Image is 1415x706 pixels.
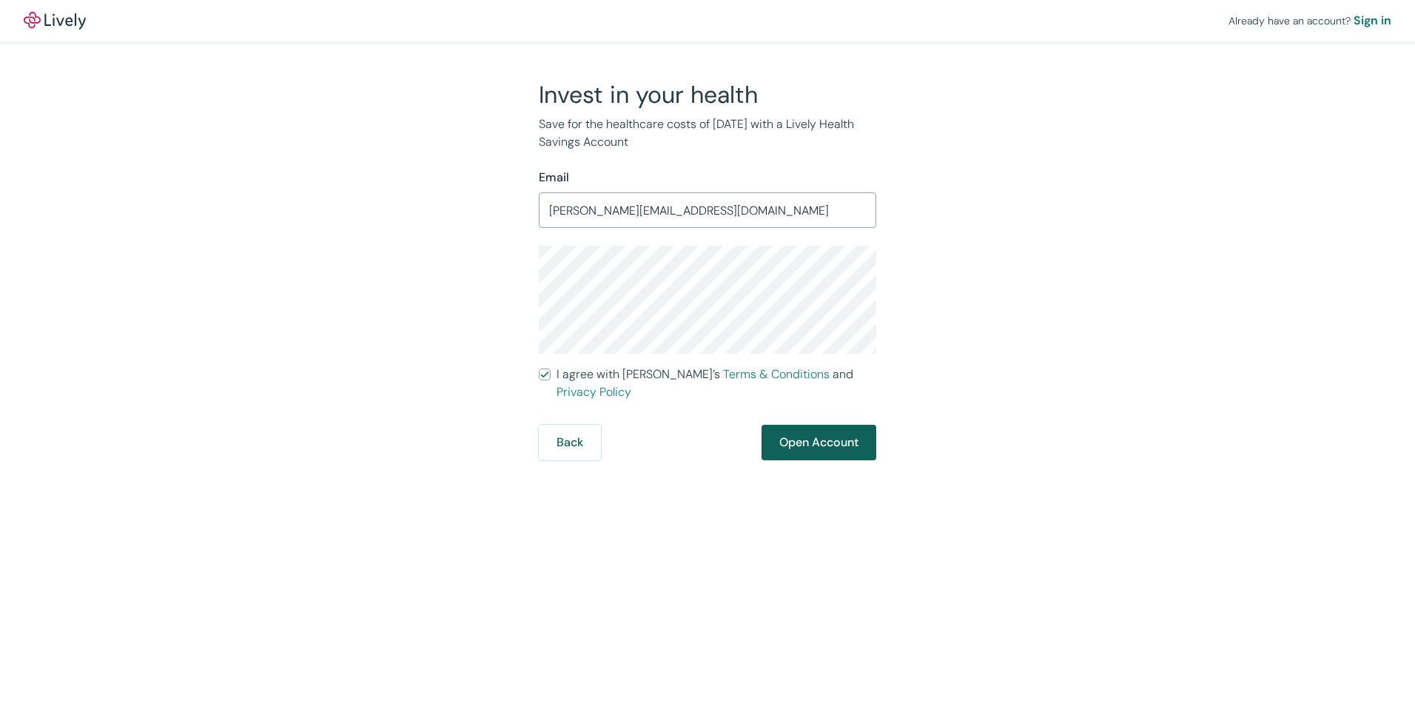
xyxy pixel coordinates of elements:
button: Back [539,425,601,460]
label: Email [539,169,569,186]
img: Lively [24,12,86,30]
span: I agree with [PERSON_NAME]’s and [557,366,876,401]
button: Open Account [762,425,876,460]
a: LivelyLively [24,12,86,30]
div: Already have an account? [1229,12,1391,30]
a: Terms & Conditions [723,366,830,382]
p: Save for the healthcare costs of [DATE] with a Lively Health Savings Account [539,115,876,151]
a: Sign in [1354,12,1391,30]
h2: Invest in your health [539,80,876,110]
a: Privacy Policy [557,384,631,400]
